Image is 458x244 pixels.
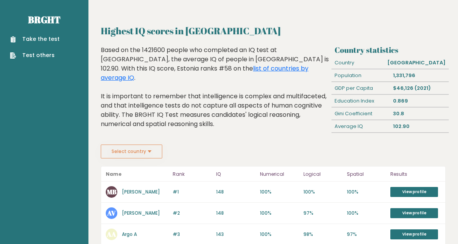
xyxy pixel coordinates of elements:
text: AA [107,230,116,239]
a: [PERSON_NAME] [122,188,160,195]
p: Logical [303,170,342,179]
a: View profile [390,229,438,239]
div: Population [331,69,390,82]
a: View profile [390,187,438,197]
a: Argo A [122,231,137,237]
p: 100% [260,210,299,217]
text: AV [107,209,116,217]
h2: Highest IQ scores in [GEOGRAPHIC_DATA] [101,24,446,38]
b: Name [106,171,122,177]
div: $46,126 (2021) [390,82,449,94]
p: 98% [303,231,342,238]
div: 1,331,796 [390,69,449,82]
a: Take the test [10,35,60,43]
div: Education Index [331,95,390,107]
a: [PERSON_NAME] [122,210,160,216]
p: 148 [216,188,255,195]
div: [GEOGRAPHIC_DATA] [385,57,449,69]
div: Country [331,57,384,69]
p: #3 [173,231,212,238]
div: Based on the 1421600 people who completed an IQ test at [GEOGRAPHIC_DATA], the average IQ of peop... [101,45,329,140]
button: Select country [101,145,162,158]
a: Test others [10,51,60,59]
p: 100% [347,210,386,217]
div: 102.90 [390,120,449,133]
p: 100% [260,188,299,195]
p: 100% [260,231,299,238]
h3: Country statistics [335,45,446,55]
div: 0.869 [390,95,449,107]
p: 97% [303,210,342,217]
p: Rank [173,170,212,179]
div: 30.8 [390,108,449,120]
p: 100% [303,188,342,195]
p: Results [390,170,441,179]
a: View profile [390,208,438,218]
div: Average IQ [331,120,390,133]
div: Gini Coefficient [331,108,390,120]
p: #1 [173,188,212,195]
text: MB [107,187,117,196]
p: #2 [173,210,212,217]
p: Spatial [347,170,386,179]
p: 143 [216,231,255,238]
p: Numerical [260,170,299,179]
p: 97% [347,231,386,238]
a: list of countries by average IQ [101,64,308,82]
p: IQ [216,170,255,179]
p: 148 [216,210,255,217]
p: 100% [347,188,386,195]
a: Brght [28,13,60,26]
div: GDP per Capita [331,82,390,94]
